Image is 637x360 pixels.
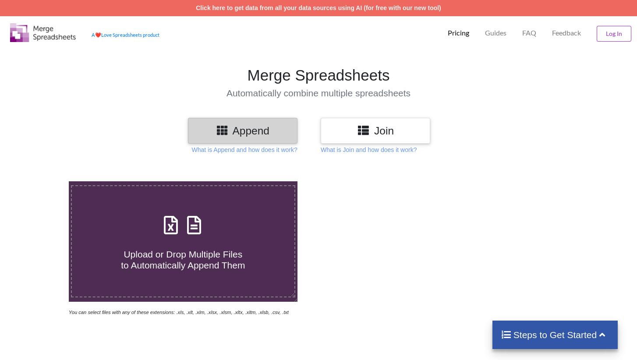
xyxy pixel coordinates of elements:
p: What is Append and how does it work? [192,145,297,154]
span: Feedback [552,29,581,36]
button: Log In [597,26,631,42]
h3: Join [327,124,424,137]
span: Upload or Drop Multiple Files to Automatically Append Them [121,249,245,270]
a: AheartLove Spreadsheets product [92,32,159,38]
i: You can select files with any of these extensions: .xls, .xlt, .xlm, .xlsx, .xlsm, .xltx, .xltm, ... [69,310,289,315]
a: Click here to get data from all your data sources using AI (for free with our new tool) [196,4,441,11]
p: FAQ [522,28,536,38]
img: Logo.png [10,23,76,42]
span: heart [95,32,101,38]
p: What is Join and how does it work? [321,145,417,154]
h4: Steps to Get Started [501,329,609,340]
h3: Append [195,124,291,137]
p: Pricing [448,28,469,38]
p: Guides [485,28,506,38]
